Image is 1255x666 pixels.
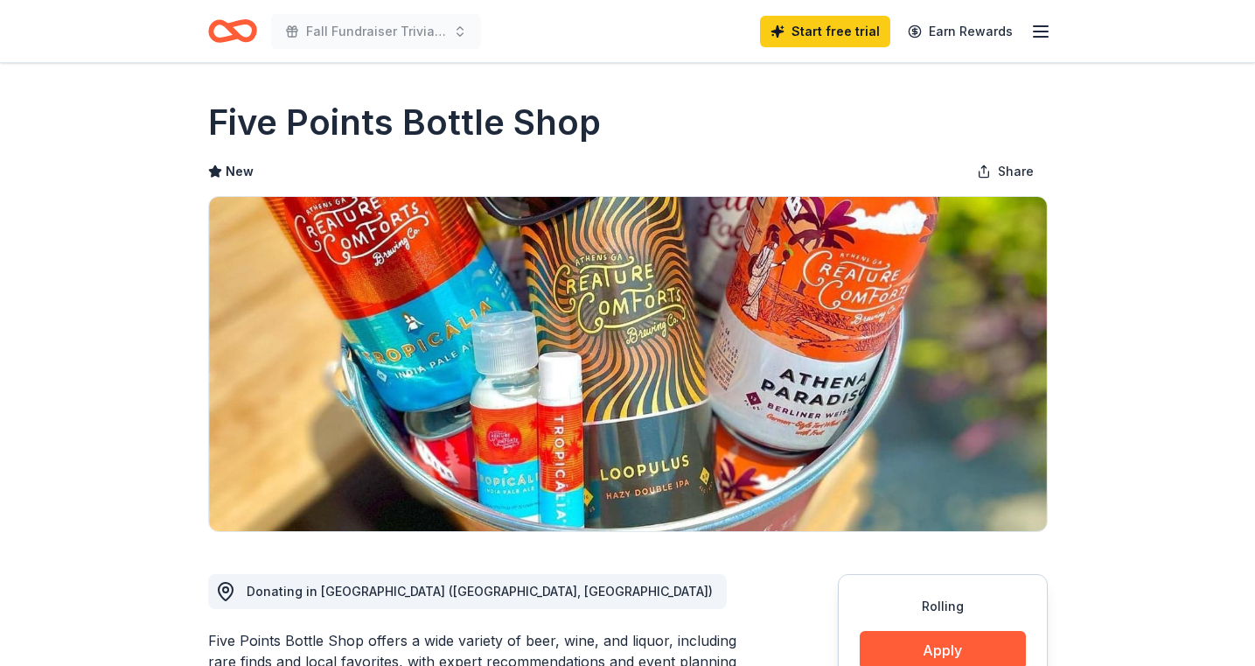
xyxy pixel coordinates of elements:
button: Share [963,154,1048,189]
a: Home [208,11,257,52]
div: Rolling [860,596,1026,617]
span: Donating in [GEOGRAPHIC_DATA] ([GEOGRAPHIC_DATA], [GEOGRAPHIC_DATA]) [247,584,713,599]
button: Fall Fundraiser Trivia Night [271,14,481,49]
img: Image for Five Points Bottle Shop [209,197,1047,531]
span: Share [998,161,1034,182]
h1: Five Points Bottle Shop [208,98,601,147]
a: Earn Rewards [897,16,1023,47]
a: Start free trial [760,16,890,47]
span: New [226,161,254,182]
span: Fall Fundraiser Trivia Night [306,21,446,42]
